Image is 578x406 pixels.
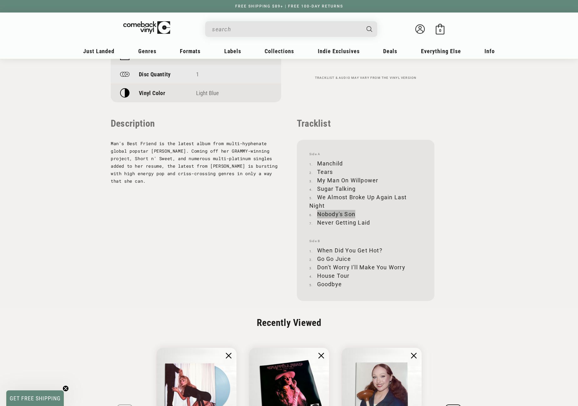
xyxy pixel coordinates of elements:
[205,21,377,37] div: Search
[229,4,349,8] a: FREE SHIPPING $89+ | FREE 100-DAY RETURNS
[297,118,434,129] p: Tracklist
[421,48,461,54] span: Everything Else
[83,48,114,54] span: Just Landed
[309,210,422,218] li: Nobody's Son
[111,118,281,129] p: Description
[63,385,69,392] button: Close teaser
[361,21,378,37] button: Search
[439,28,441,33] span: 0
[139,90,165,96] p: Vinyl Color
[139,71,171,78] p: Disc Quantity
[309,272,422,280] li: House Tour
[309,280,422,288] li: Goodbye
[180,48,200,54] span: Formats
[196,90,219,96] span: Light Blue
[411,353,417,358] img: close.png
[309,152,422,156] span: Side A
[212,23,360,36] input: When autocomplete results are available use up and down arrows to review and enter to select
[265,48,294,54] span: Collections
[318,48,360,54] span: Indie Exclusives
[309,239,422,243] span: Side B
[226,353,231,358] img: close.png
[309,185,422,193] li: Sugar Talking
[309,263,422,272] li: Don't Worry I'll Make You Worry
[309,246,422,255] li: When Did You Get Hot?
[309,168,422,176] li: Tears
[309,193,422,210] li: We Almost Broke Up Again Last Night
[6,390,64,406] div: GET FREE SHIPPINGClose teaser
[484,48,495,54] span: Info
[10,395,61,402] span: GET FREE SHIPPING
[309,218,422,227] li: Never Getting Laid
[318,353,324,358] img: close.png
[309,159,422,168] li: Manchild
[309,176,422,185] li: My Man On Willpower
[224,48,241,54] span: Labels
[383,48,397,54] span: Deals
[138,48,156,54] span: Genres
[111,140,281,185] p: Man's Best Friend is the latest album from multi-hyphenate global popstar [PERSON_NAME]. Coming o...
[196,71,199,78] span: 1
[309,255,422,263] li: Go Go Juice
[297,76,434,80] p: Tracklist & audio may vary from the vinyl version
